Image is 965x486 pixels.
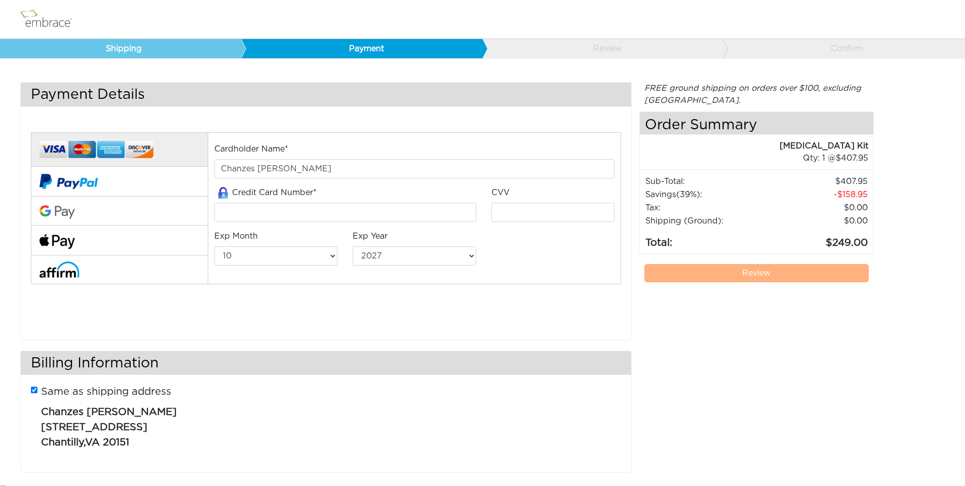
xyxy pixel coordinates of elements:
img: affirm-logo.svg [40,261,80,277]
span: 20151 [103,437,129,447]
td: Savings : [645,188,768,201]
label: Exp Month [214,230,258,242]
span: (39%) [676,191,700,199]
td: 0.00 [768,201,869,214]
span: [STREET_ADDRESS] [41,422,147,432]
img: fullApplePay.png [40,234,75,249]
h3: Billing Information [21,351,631,375]
div: [MEDICAL_DATA] Kit [640,140,869,152]
div: 1 @ [652,152,869,164]
img: Google-Pay-Logo.svg [40,205,75,219]
td: 249.00 [768,228,869,251]
span: 407.95 [836,154,868,162]
td: $0.00 [768,214,869,228]
p: , [41,399,613,450]
span: VA [85,437,100,447]
a: Review [644,264,869,282]
a: Review [482,39,723,58]
img: credit-cards.png [40,138,153,162]
label: Same as shipping address [41,384,171,399]
h4: Order Summary [640,112,874,135]
a: Confirm [722,39,963,58]
img: amazon-lock.png [214,187,232,199]
td: Tax: [645,201,768,214]
h3: Payment Details [21,83,631,106]
label: Exp Year [353,230,388,242]
label: Cardholder Name* [214,143,288,155]
img: logo.png [18,7,84,32]
span: Chantilly [41,437,84,447]
label: Credit Card Number* [214,186,317,199]
td: Sub-Total: [645,175,768,188]
td: 158.95 [768,188,869,201]
img: paypal-v2.png [40,167,98,196]
td: Total: [645,228,768,251]
td: Shipping (Ground): [645,214,768,228]
label: CVV [491,186,510,199]
div: FREE ground shipping on orders over $100, excluding [GEOGRAPHIC_DATA]. [639,82,874,106]
td: 407.95 [768,175,869,188]
span: Chanzes [PERSON_NAME] [41,407,177,417]
a: Payment [241,39,482,58]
